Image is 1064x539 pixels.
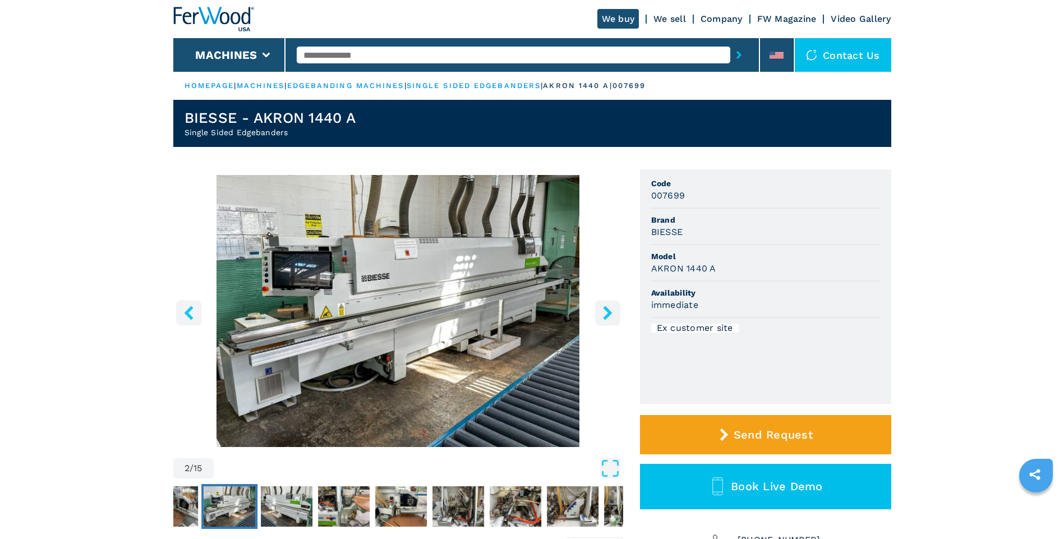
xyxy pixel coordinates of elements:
a: single sided edgebanders [407,81,541,90]
span: Send Request [734,428,813,441]
span: Availability [651,287,880,298]
span: 15 [194,464,202,473]
span: | [234,81,236,90]
img: da8b6762e1f115821b96c6bb80f0ad54 [432,486,484,527]
h3: BIESSE [651,225,683,238]
img: 1d25a8c72f62196919685815f09971d1 [490,486,541,527]
button: Go to Slide 6 [430,484,486,529]
img: 810c25845db49e2935a7f2a8f404d2e2 [604,486,656,527]
button: Open Fullscreen [217,458,620,478]
button: Book Live Demo [640,464,891,509]
button: Go to Slide 7 [487,484,543,529]
h1: BIESSE - AKRON 1440 A [185,109,356,127]
a: We sell [653,13,686,24]
img: 4a03eb8bb6bf8cbdab660e5f751549c1 [146,486,198,527]
button: Go to Slide 1 [144,484,200,529]
span: Code [651,178,880,189]
button: Go to Slide 5 [373,484,429,529]
span: | [404,81,407,90]
button: submit-button [730,42,748,68]
iframe: Chat [1016,489,1056,531]
a: Company [701,13,743,24]
a: We buy [597,9,639,29]
img: 2379f573448bd6db28ee0ebc06b51d39 [204,486,255,527]
button: Machines [195,48,257,62]
h3: 007699 [651,189,685,202]
a: HOMEPAGE [185,81,234,90]
p: akron 1440 a | [543,81,612,91]
span: | [541,81,543,90]
span: | [284,81,287,90]
h3: immediate [651,298,698,311]
nav: Thumbnail Navigation [144,484,594,529]
span: 2 [185,464,190,473]
img: 775896493162c4c3c01fed1dcef45a04 [547,486,598,527]
span: / [190,464,194,473]
button: Go to Slide 8 [545,484,601,529]
img: efa867035a728612b483fe8895c09922 [261,486,312,527]
img: Ferwood [173,7,254,31]
button: Go to Slide 2 [201,484,257,529]
a: FW Magazine [757,13,817,24]
a: sharethis [1021,460,1049,489]
img: Single Sided Edgebanders BIESSE AKRON 1440 A [173,175,623,447]
button: right-button [595,300,620,325]
img: f929c85a1a2982dcf2b0e8bcd95d04df [375,486,427,527]
div: Go to Slide 2 [173,175,623,447]
img: Contact us [806,49,817,61]
button: Go to Slide 3 [259,484,315,529]
a: Video Gallery [831,13,891,24]
button: Send Request [640,415,891,454]
span: Book Live Demo [731,480,823,493]
button: Go to Slide 4 [316,484,372,529]
span: Brand [651,214,880,225]
div: Ex customer site [651,324,739,333]
a: machines [237,81,285,90]
h2: Single Sided Edgebanders [185,127,356,138]
button: Go to Slide 9 [602,484,658,529]
img: f06feb7d3e370e30f052bd6cc939efd0 [318,486,370,527]
p: 007699 [612,81,646,91]
a: edgebanding machines [287,81,404,90]
div: Contact us [795,38,891,72]
span: Model [651,251,880,262]
h3: AKRON 1440 A [651,262,716,275]
button: left-button [176,300,201,325]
